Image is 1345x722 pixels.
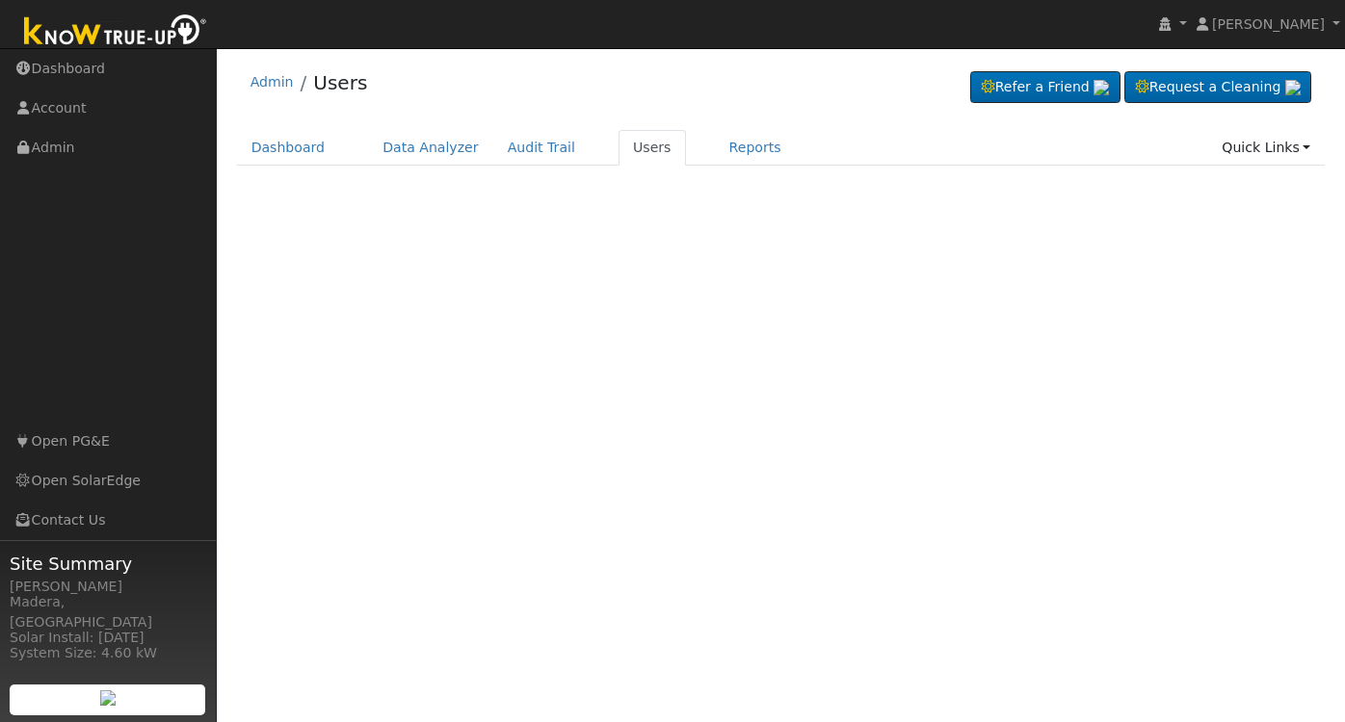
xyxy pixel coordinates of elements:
a: Reports [715,130,796,166]
a: Refer a Friend [970,71,1121,104]
img: retrieve [1285,80,1301,95]
a: Dashboard [237,130,340,166]
img: retrieve [1094,80,1109,95]
div: Madera, [GEOGRAPHIC_DATA] [10,592,206,632]
a: Admin [251,74,294,90]
a: Audit Trail [493,130,590,166]
a: Users [619,130,686,166]
img: retrieve [100,690,116,706]
a: Quick Links [1207,130,1325,166]
span: Site Summary [10,551,206,577]
a: Request a Cleaning [1124,71,1311,104]
div: System Size: 4.60 kW [10,643,206,663]
div: [PERSON_NAME] [10,577,206,597]
a: Data Analyzer [368,130,493,166]
a: Users [313,71,367,94]
img: Know True-Up [14,11,217,54]
div: Solar Install: [DATE] [10,628,206,648]
span: [PERSON_NAME] [1212,16,1325,32]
